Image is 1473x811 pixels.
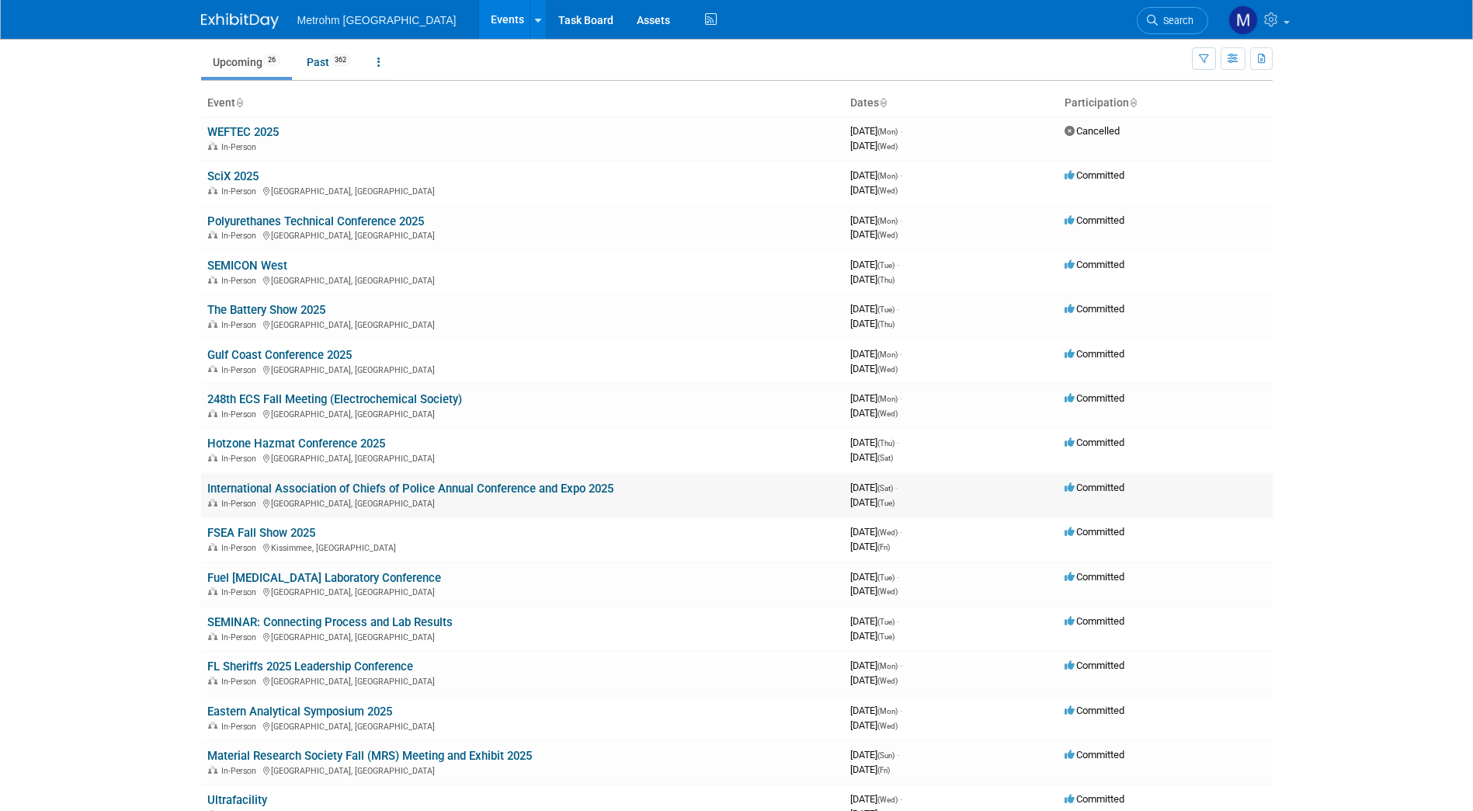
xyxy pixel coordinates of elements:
[877,722,898,730] span: (Wed)
[850,764,890,775] span: [DATE]
[1065,125,1120,137] span: Cancelled
[207,630,838,642] div: [GEOGRAPHIC_DATA], [GEOGRAPHIC_DATA]
[207,705,392,719] a: Eastern Analytical Symposium 2025
[900,348,902,360] span: -
[877,751,895,760] span: (Sun)
[1158,15,1193,26] span: Search
[207,719,838,732] div: [GEOGRAPHIC_DATA], [GEOGRAPHIC_DATA]
[850,451,893,463] span: [DATE]
[877,276,895,284] span: (Thu)
[207,125,279,139] a: WEFTEC 2025
[207,571,441,585] a: Fuel [MEDICAL_DATA] Laboratory Conference
[877,395,898,403] span: (Mon)
[897,303,899,315] span: -
[850,496,895,508] span: [DATE]
[208,454,217,461] img: In-Person Event
[208,632,217,640] img: In-Person Event
[850,437,899,448] span: [DATE]
[877,320,895,329] span: (Thu)
[207,764,838,776] div: [GEOGRAPHIC_DATA], [GEOGRAPHIC_DATA]
[877,217,898,225] span: (Mon)
[877,573,895,582] span: (Tue)
[900,526,902,538] span: -
[207,259,287,273] a: SEMICON West
[877,632,895,641] span: (Tue)
[850,674,898,686] span: [DATE]
[897,437,899,448] span: -
[850,348,902,360] span: [DATE]
[208,722,217,729] img: In-Person Event
[221,186,261,197] span: In-Person
[208,231,217,238] img: In-Person Event
[208,276,217,284] img: In-Person Event
[207,303,325,317] a: The Battery Show 2025
[877,350,898,359] span: (Mon)
[877,186,898,195] span: (Wed)
[850,585,898,597] span: [DATE]
[208,543,217,551] img: In-Person Event
[850,228,898,240] span: [DATE]
[207,214,424,228] a: Polyurethanes Technical Conference 2025
[208,677,217,684] img: In-Person Event
[850,571,899,583] span: [DATE]
[850,407,898,419] span: [DATE]
[877,172,898,180] span: (Mon)
[850,630,895,642] span: [DATE]
[877,261,895,270] span: (Tue)
[263,54,280,66] span: 26
[877,454,893,462] span: (Sat)
[207,660,413,674] a: FL Sheriffs 2025 Leadership Conference
[850,184,898,196] span: [DATE]
[221,276,261,286] span: In-Person
[900,793,902,805] span: -
[207,318,838,330] div: [GEOGRAPHIC_DATA], [GEOGRAPHIC_DATA]
[900,705,902,716] span: -
[201,13,279,29] img: ExhibitDay
[1065,793,1124,805] span: Committed
[850,615,899,627] span: [DATE]
[221,231,261,241] span: In-Person
[1065,749,1124,761] span: Committed
[207,228,838,241] div: [GEOGRAPHIC_DATA], [GEOGRAPHIC_DATA]
[900,392,902,404] span: -
[207,482,613,496] a: International Association of Chiefs of Police Annual Conference and Expo 2025
[207,793,267,807] a: Ultrafacility
[208,409,217,417] img: In-Person Event
[850,303,899,315] span: [DATE]
[877,142,898,151] span: (Wed)
[850,259,899,270] span: [DATE]
[1129,96,1137,109] a: Sort by Participation Type
[221,320,261,330] span: In-Person
[1065,392,1124,404] span: Committed
[221,409,261,419] span: In-Person
[850,125,902,137] span: [DATE]
[208,142,217,150] img: In-Person Event
[877,439,895,447] span: (Thu)
[850,705,902,716] span: [DATE]
[900,214,902,226] span: -
[207,585,838,597] div: [GEOGRAPHIC_DATA], [GEOGRAPHIC_DATA]
[877,677,898,685] span: (Wed)
[877,543,890,552] span: (Fri)
[208,499,217,506] img: In-Person Event
[897,259,899,270] span: -
[850,214,902,226] span: [DATE]
[1228,5,1258,35] img: Michelle Simoes
[877,528,898,537] span: (Wed)
[879,96,887,109] a: Sort by Start Date
[850,660,902,671] span: [DATE]
[877,365,898,374] span: (Wed)
[900,169,902,181] span: -
[207,169,259,183] a: SciX 2025
[221,632,261,642] span: In-Person
[844,90,1058,117] th: Dates
[207,749,532,763] a: Material Research Society Fall (MRS) Meeting and Exhibit 2025
[877,231,898,239] span: (Wed)
[1065,482,1124,493] span: Committed
[207,273,838,286] div: [GEOGRAPHIC_DATA], [GEOGRAPHIC_DATA]
[207,541,838,553] div: Kissimmee, [GEOGRAPHIC_DATA]
[221,454,261,464] span: In-Person
[235,96,243,109] a: Sort by Event Name
[850,793,902,805] span: [DATE]
[877,618,895,626] span: (Tue)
